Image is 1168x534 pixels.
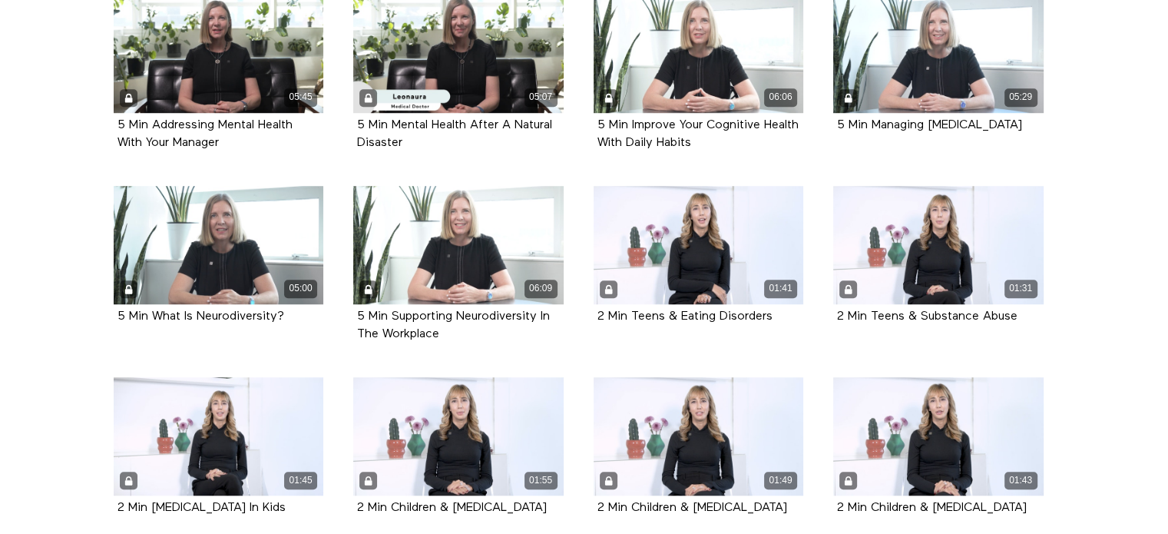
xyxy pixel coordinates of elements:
[837,310,1017,322] a: 2 Min Teens & Substance Abuse
[597,310,773,322] a: 2 Min Teens & Eating Disorders
[1004,88,1037,106] div: 05:29
[837,502,1027,514] strong: 2 Min Children & Depression
[114,377,324,496] a: 2 Min Autism Spectrum Disorder In Kids 01:45
[837,119,1022,131] strong: 5 Min Managing Brain Fog
[357,119,552,149] strong: 5 Min Mental Health After A Natural Disaster
[524,88,558,106] div: 05:07
[117,502,286,513] a: 2 Min [MEDICAL_DATA] In Kids
[284,280,317,297] div: 05:00
[597,119,799,149] strong: 5 Min Improve Your Cognitive Health With Daily Habits
[764,472,797,489] div: 01:49
[764,88,797,106] div: 06:06
[357,502,547,514] strong: 2 Min Children & PTSD
[524,280,558,297] div: 06:09
[597,502,787,513] a: 2 Min Children & [MEDICAL_DATA]
[357,310,550,340] strong: 5 Min Supporting Neurodiversity In The Workplace
[117,119,293,149] strong: 5 Min Addressing Mental Health With Your Manager
[1004,280,1037,297] div: 01:31
[117,310,284,322] a: 5 Min What Is Neurodiversity?
[357,310,550,340] a: 5 Min Supporting Neurodiversity In The Workplace
[524,472,558,489] div: 01:55
[594,186,804,304] a: 2 Min Teens & Eating Disorders 01:41
[1004,472,1037,489] div: 01:43
[117,119,293,148] a: 5 Min Addressing Mental Health With Your Manager
[837,119,1022,131] a: 5 Min Managing [MEDICAL_DATA]
[764,280,797,297] div: 01:41
[353,186,564,304] a: 5 Min Supporting Neurodiversity In The Workplace 06:09
[837,502,1027,513] a: 2 Min Children & [MEDICAL_DATA]
[284,88,317,106] div: 05:45
[597,502,787,514] strong: 2 Min Children & Bipolar Disorder
[357,119,552,148] a: 5 Min Mental Health After A Natural Disaster
[284,472,317,489] div: 01:45
[833,186,1044,304] a: 2 Min Teens & Substance Abuse 01:31
[597,119,799,148] a: 5 Min Improve Your Cognitive Health With Daily Habits
[117,502,286,514] strong: 2 Min Autism Spectrum Disorder In Kids
[353,377,564,496] a: 2 Min Children & PTSD 01:55
[594,377,804,496] a: 2 Min Children & Bipolar Disorder 01:49
[114,186,324,304] a: 5 Min What Is Neurodiversity? 05:00
[357,502,547,513] a: 2 Min Children & [MEDICAL_DATA]
[833,377,1044,496] a: 2 Min Children & Depression 01:43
